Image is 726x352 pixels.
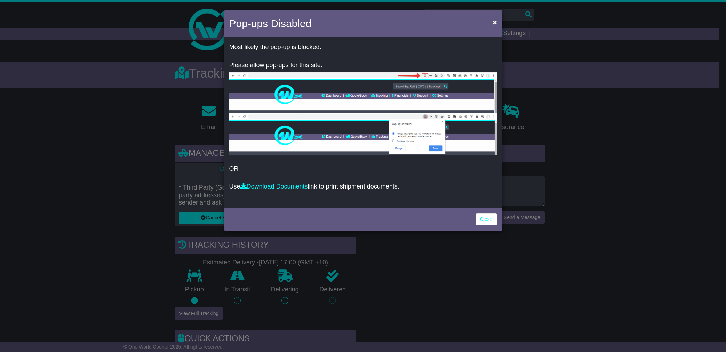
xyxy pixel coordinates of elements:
[224,38,502,206] div: OR
[229,183,497,191] p: Use link to print shipment documents.
[229,72,497,113] img: allow-popup-1.png
[229,62,497,69] p: Please allow pop-ups for this site.
[229,113,497,155] img: allow-popup-2.png
[229,43,497,51] p: Most likely the pop-up is blocked.
[229,16,312,31] h4: Pop-ups Disabled
[489,15,500,29] button: Close
[240,183,308,190] a: Download Documents
[476,213,497,225] a: Close
[493,18,497,26] span: ×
